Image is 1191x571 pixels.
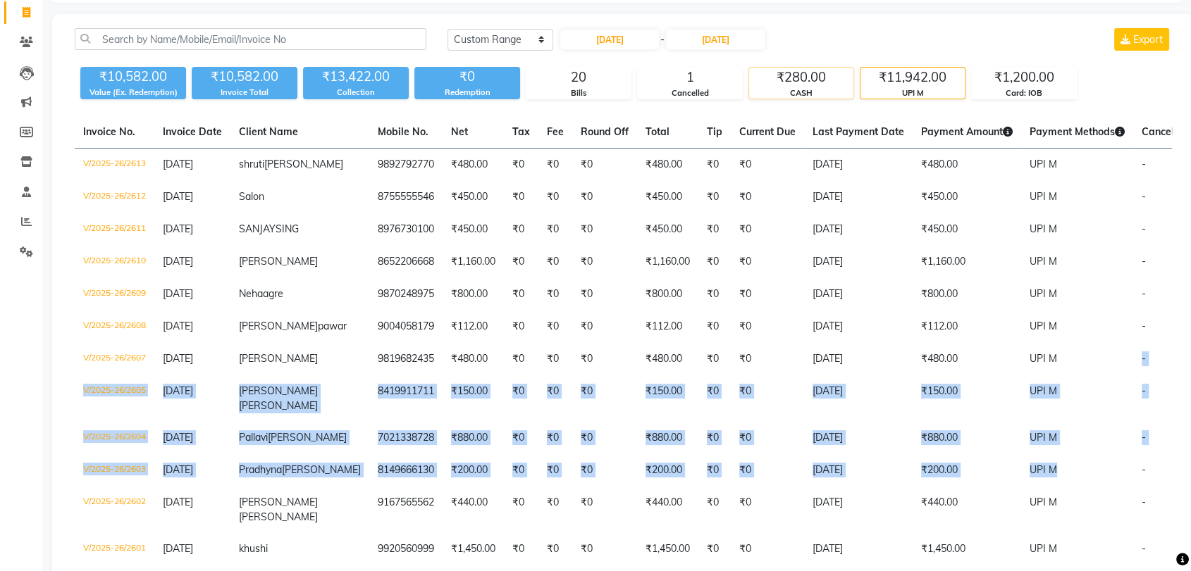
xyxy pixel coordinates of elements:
[504,181,538,213] td: ₹0
[75,454,154,487] td: V/2025-26/2603
[731,310,804,343] td: ₹0
[369,213,443,246] td: 8976730100
[698,375,731,422] td: ₹0
[163,158,193,170] span: [DATE]
[1030,542,1057,555] span: UPI M
[804,375,913,422] td: [DATE]
[804,278,913,310] td: [DATE]
[538,310,572,343] td: ₹0
[1142,431,1146,444] span: -
[504,487,538,533] td: ₹0
[637,454,698,487] td: ₹200.00
[637,343,698,375] td: ₹480.00
[572,181,637,213] td: ₹0
[239,463,282,476] span: Pradhyna
[1142,496,1146,508] span: -
[1142,190,1146,203] span: -
[698,181,731,213] td: ₹0
[443,278,504,310] td: ₹800.00
[239,125,298,138] span: Client Name
[731,246,804,278] td: ₹0
[1030,125,1125,138] span: Payment Methods
[1030,255,1057,268] span: UPI M
[1133,33,1163,46] span: Export
[538,375,572,422] td: ₹0
[913,213,1021,246] td: ₹450.00
[75,278,154,310] td: V/2025-26/2609
[1142,320,1146,332] span: -
[163,287,193,300] span: [DATE]
[378,125,428,138] span: Mobile No.
[637,533,698,565] td: ₹1,450.00
[804,454,913,487] td: [DATE]
[913,454,1021,487] td: ₹200.00
[75,310,154,343] td: V/2025-26/2608
[572,213,637,246] td: ₹0
[526,68,631,87] div: 20
[572,454,637,487] td: ₹0
[239,222,276,235] span: SANJAY
[913,181,1021,213] td: ₹450.00
[1142,542,1146,555] span: -
[163,352,193,365] span: [DATE]
[913,343,1021,375] td: ₹480.00
[1114,28,1169,51] button: Export
[731,149,804,182] td: ₹0
[443,213,504,246] td: ₹450.00
[1030,431,1057,444] span: UPI M
[749,87,853,99] div: CASH
[560,30,659,49] input: Start Date
[163,542,193,555] span: [DATE]
[504,246,538,278] td: ₹0
[707,125,722,138] span: Tip
[1142,255,1146,268] span: -
[504,375,538,422] td: ₹0
[443,246,504,278] td: ₹1,160.00
[75,422,154,454] td: V/2025-26/2604
[75,343,154,375] td: V/2025-26/2607
[538,422,572,454] td: ₹0
[504,454,538,487] td: ₹0
[731,375,804,422] td: ₹0
[547,125,564,138] span: Fee
[369,454,443,487] td: 8149666130
[538,278,572,310] td: ₹0
[572,149,637,182] td: ₹0
[163,463,193,476] span: [DATE]
[1030,190,1057,203] span: UPI M
[698,533,731,565] td: ₹0
[972,68,1076,87] div: ₹1,200.00
[913,278,1021,310] td: ₹800.00
[637,181,698,213] td: ₹450.00
[813,125,904,138] span: Last Payment Date
[1030,320,1057,332] span: UPI M
[731,533,804,565] td: ₹0
[264,158,343,170] span: [PERSON_NAME]
[1030,352,1057,365] span: UPI M
[1030,222,1057,235] span: UPI M
[83,125,135,138] span: Invoice No.
[414,87,520,99] div: Redemption
[414,67,520,87] div: ₹0
[572,375,637,422] td: ₹0
[638,68,742,87] div: 1
[538,454,572,487] td: ₹0
[1142,287,1146,300] span: -
[698,343,731,375] td: ₹0
[572,533,637,565] td: ₹0
[443,181,504,213] td: ₹450.00
[239,352,318,365] span: [PERSON_NAME]
[538,181,572,213] td: ₹0
[163,384,193,397] span: [DATE]
[1030,287,1057,300] span: UPI M
[443,343,504,375] td: ₹480.00
[239,190,264,203] span: Salon
[538,533,572,565] td: ₹0
[303,87,409,99] div: Collection
[504,310,538,343] td: ₹0
[638,87,742,99] div: Cancelled
[239,287,263,300] span: Neha
[637,246,698,278] td: ₹1,160.00
[731,454,804,487] td: ₹0
[268,431,347,444] span: [PERSON_NAME]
